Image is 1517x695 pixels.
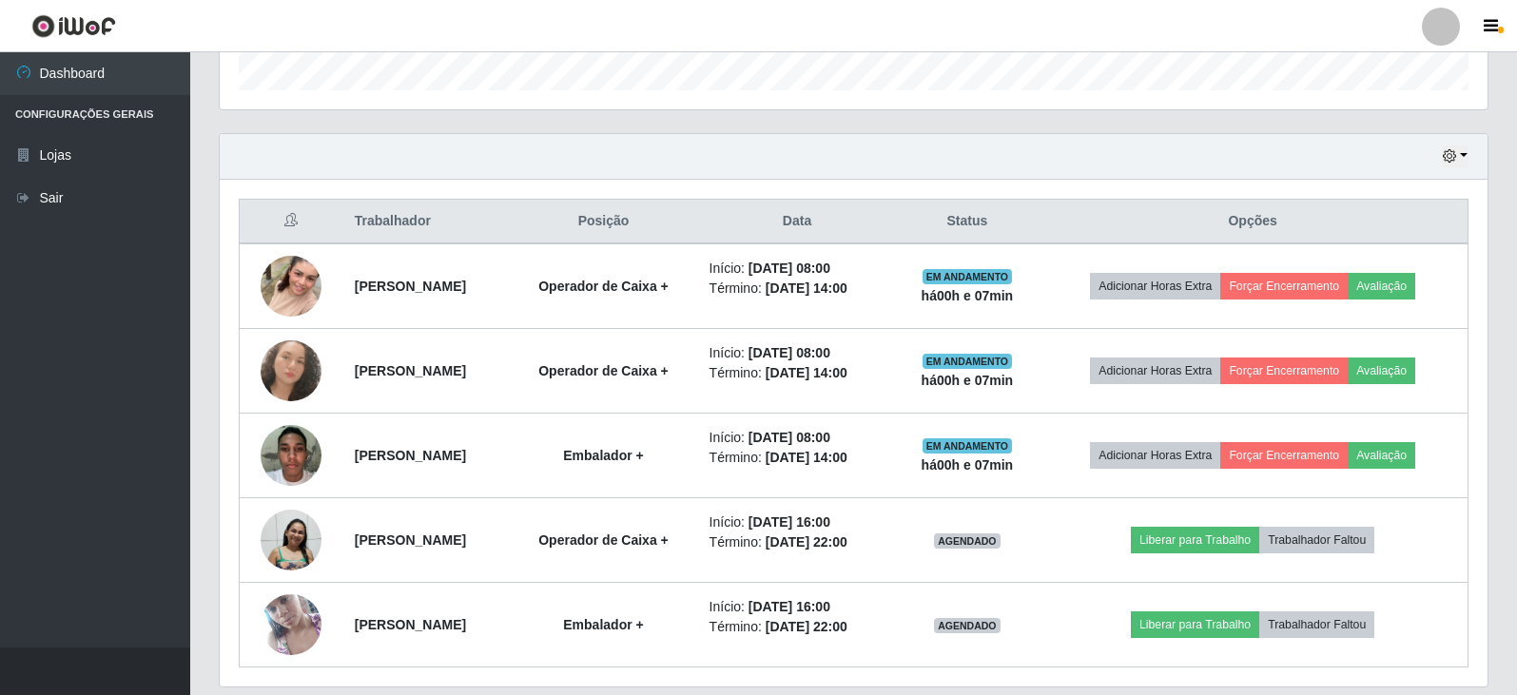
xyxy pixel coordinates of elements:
[698,200,897,244] th: Data
[1090,442,1220,469] button: Adicionar Horas Extra
[749,261,830,276] time: [DATE] 08:00
[563,617,643,632] strong: Embalador +
[749,514,830,530] time: [DATE] 16:00
[896,200,1038,244] th: Status
[1259,611,1374,638] button: Trabalhador Faltou
[261,232,321,340] img: 1753525532646.jpeg
[766,450,847,465] time: [DATE] 14:00
[261,570,321,679] img: 1628271244301.jpeg
[923,438,1013,454] span: EM ANDAMENTO
[1348,442,1415,469] button: Avaliação
[923,354,1013,369] span: EM ANDAMENTO
[710,363,885,383] li: Término:
[922,288,1014,303] strong: há 00 h e 07 min
[749,430,830,445] time: [DATE] 08:00
[710,428,885,448] li: Início:
[1348,357,1415,384] button: Avaliação
[1259,527,1374,553] button: Trabalhador Faltou
[538,532,669,548] strong: Operador de Caixa +
[749,345,830,360] time: [DATE] 08:00
[1220,273,1348,299] button: Forçar Encerramento
[538,363,669,378] strong: Operador de Caixa +
[710,512,885,532] li: Início:
[710,343,885,363] li: Início:
[355,448,466,463] strong: [PERSON_NAME]
[710,532,885,552] li: Término:
[261,415,321,495] img: 1752181822645.jpeg
[922,457,1014,473] strong: há 00 h e 07 min
[934,533,1001,549] span: AGENDADO
[1220,442,1348,469] button: Forçar Encerramento
[710,279,885,299] li: Término:
[922,373,1014,388] strong: há 00 h e 07 min
[1131,527,1259,553] button: Liberar para Trabalho
[538,279,669,294] strong: Operador de Caixa +
[31,14,116,38] img: CoreUI Logo
[710,617,885,637] li: Término:
[355,617,466,632] strong: [PERSON_NAME]
[261,340,321,401] img: 1754776232793.jpeg
[1220,357,1348,384] button: Forçar Encerramento
[766,534,847,550] time: [DATE] 22:00
[509,200,697,244] th: Posição
[563,448,643,463] strong: Embalador +
[343,200,510,244] th: Trabalhador
[355,363,466,378] strong: [PERSON_NAME]
[923,269,1013,284] span: EM ANDAMENTO
[1090,357,1220,384] button: Adicionar Horas Extra
[766,280,847,296] time: [DATE] 14:00
[710,259,885,279] li: Início:
[1131,611,1259,638] button: Liberar para Trabalho
[355,532,466,548] strong: [PERSON_NAME]
[766,619,847,634] time: [DATE] 22:00
[1348,273,1415,299] button: Avaliação
[710,597,885,617] li: Início:
[1038,200,1468,244] th: Opções
[261,509,321,571] img: 1756832131053.jpeg
[355,279,466,294] strong: [PERSON_NAME]
[749,599,830,614] time: [DATE] 16:00
[710,448,885,468] li: Término:
[766,365,847,380] time: [DATE] 14:00
[934,618,1001,633] span: AGENDADO
[1090,273,1220,299] button: Adicionar Horas Extra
